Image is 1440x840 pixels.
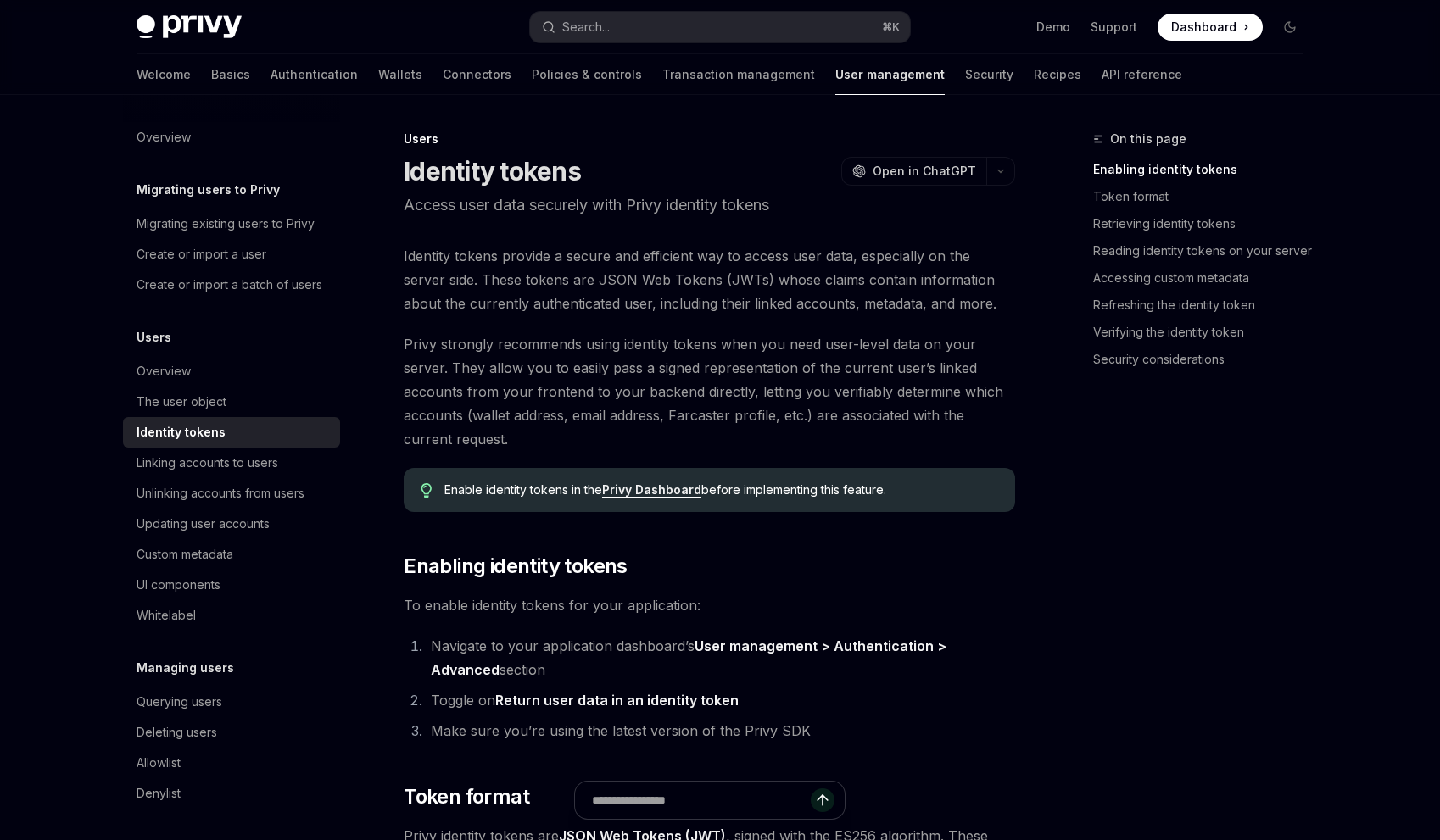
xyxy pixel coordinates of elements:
a: Wallets [378,54,422,95]
div: Custom metadata [137,544,233,565]
a: API reference [1102,54,1182,95]
a: Recipes [1034,54,1081,95]
a: Enabling identity tokens [1093,156,1317,183]
div: Whitelabel [137,605,196,626]
h5: Managing users [137,658,234,678]
a: Policies & controls [532,54,642,95]
a: Privy Dashboard [602,482,701,498]
a: The user object [123,387,340,417]
h1: Identity tokens [404,156,581,186]
a: Security [965,54,1013,95]
a: Basics [211,54,250,95]
a: Querying users [123,687,340,717]
div: Linking accounts to users [137,453,278,473]
span: ⌘ K [882,20,900,34]
span: Dashboard [1171,19,1236,36]
a: Unlinking accounts from users [123,478,340,509]
a: Identity tokens [123,417,340,448]
h5: Users [137,327,171,348]
img: dark logo [137,15,242,39]
a: Overview [123,122,340,153]
a: Reading identity tokens on your server [1093,237,1317,264]
h5: Migrating users to Privy [137,180,280,200]
li: Navigate to your application dashboard’s section [426,634,1015,681]
a: Welcome [137,54,191,95]
a: Connectors [443,54,511,95]
a: Refreshing the identity token [1093,292,1317,319]
button: Toggle dark mode [1276,14,1303,41]
span: Enable identity tokens in the before implementing this feature. [444,481,998,498]
a: Deleting users [123,717,340,748]
a: Custom metadata [123,539,340,570]
a: UI components [123,570,340,600]
div: Updating user accounts [137,514,270,534]
span: On this page [1110,129,1186,149]
div: Identity tokens [137,422,226,442]
a: Dashboard [1158,14,1263,41]
button: Open in ChatGPT [841,157,986,186]
div: Denylist [137,783,181,804]
a: Migrating existing users to Privy [123,209,340,239]
a: Demo [1036,19,1070,36]
a: Create or import a user [123,239,340,270]
a: Security considerations [1093,346,1317,373]
a: Create or import a batch of users [123,270,340,300]
div: Create or import a batch of users [137,275,322,295]
a: Accessing custom metadata [1093,264,1317,292]
span: To enable identity tokens for your application: [404,593,1015,617]
div: Users [404,131,1015,147]
div: Deleting users [137,722,217,743]
li: Make sure you’re using the latest version of the Privy SDK [426,719,1015,743]
button: Send message [811,788,834,812]
span: Identity tokens provide a secure and efficient way to access user data, especially on the server ... [404,244,1015,315]
a: Allowlist [123,748,340,778]
a: Retrieving identity tokens [1093,210,1317,237]
a: Updating user accounts [123,509,340,539]
p: Access user data securely with Privy identity tokens [404,193,1015,217]
a: Token format [1093,183,1317,210]
span: Privy strongly recommends using identity tokens when you need user-level data on your server. The... [404,332,1015,451]
a: Authentication [271,54,358,95]
span: Open in ChatGPT [873,163,976,180]
a: Whitelabel [123,600,340,631]
div: Create or import a user [137,244,266,264]
a: Verifying the identity token [1093,319,1317,346]
div: Overview [137,361,191,381]
span: Enabling identity tokens [404,553,628,580]
div: Allowlist [137,753,181,773]
div: Migrating existing users to Privy [137,214,315,234]
svg: Tip [421,483,433,498]
div: The user object [137,392,226,412]
div: Search... [562,17,610,37]
div: Overview [137,127,191,147]
a: Transaction management [662,54,815,95]
div: UI components [137,575,220,595]
a: User management [835,54,945,95]
div: Unlinking accounts from users [137,483,304,503]
a: Linking accounts to users [123,448,340,478]
li: Toggle on [426,688,1015,712]
strong: Return user data in an identity token [495,692,739,709]
button: Search...⌘K [530,12,910,42]
a: Denylist [123,778,340,809]
div: Querying users [137,692,222,712]
a: Support [1091,19,1137,36]
a: Overview [123,356,340,387]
